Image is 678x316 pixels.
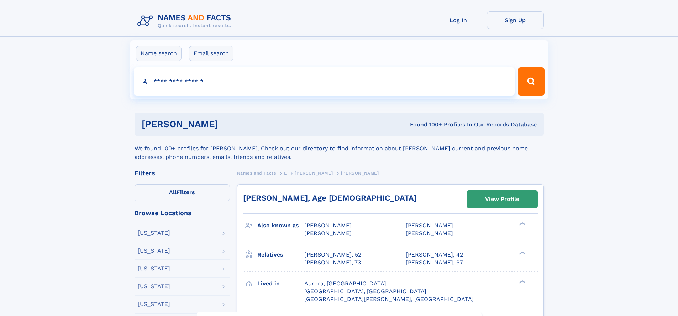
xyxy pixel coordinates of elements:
[314,121,537,129] div: Found 100+ Profiles In Our Records Database
[135,210,230,216] div: Browse Locations
[135,136,544,161] div: We found 100+ profiles for [PERSON_NAME]. Check out our directory to find information about [PERS...
[406,259,463,266] a: [PERSON_NAME], 97
[138,230,170,236] div: [US_STATE]
[304,259,361,266] a: [PERSON_NAME], 73
[304,280,386,287] span: Aurora, [GEOGRAPHIC_DATA]
[138,301,170,307] div: [US_STATE]
[304,222,352,229] span: [PERSON_NAME]
[284,171,287,176] span: L
[406,251,463,259] a: [PERSON_NAME], 42
[257,249,304,261] h3: Relatives
[518,67,544,96] button: Search Button
[406,230,453,237] span: [PERSON_NAME]
[295,171,333,176] span: [PERSON_NAME]
[284,169,287,177] a: L
[169,189,177,196] span: All
[237,169,276,177] a: Names and Facts
[257,278,304,290] h3: Lived in
[135,11,237,31] img: Logo Names and Facts
[517,279,526,284] div: ❯
[295,169,333,177] a: [PERSON_NAME]
[517,222,526,226] div: ❯
[138,248,170,254] div: [US_STATE]
[406,222,453,229] span: [PERSON_NAME]
[142,120,314,129] h1: [PERSON_NAME]
[517,250,526,255] div: ❯
[189,46,233,61] label: Email search
[243,193,417,202] a: [PERSON_NAME], Age [DEMOGRAPHIC_DATA]
[257,219,304,232] h3: Also known as
[304,230,352,237] span: [PERSON_NAME]
[487,11,544,29] a: Sign Up
[467,191,537,208] a: View Profile
[304,288,426,295] span: [GEOGRAPHIC_DATA], [GEOGRAPHIC_DATA]
[135,170,230,176] div: Filters
[136,46,182,61] label: Name search
[304,251,361,259] a: [PERSON_NAME], 52
[138,266,170,271] div: [US_STATE]
[134,67,515,96] input: search input
[304,296,474,302] span: [GEOGRAPHIC_DATA][PERSON_NAME], [GEOGRAPHIC_DATA]
[138,284,170,289] div: [US_STATE]
[135,184,230,201] label: Filters
[341,171,379,176] span: [PERSON_NAME]
[485,191,519,207] div: View Profile
[430,11,487,29] a: Log In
